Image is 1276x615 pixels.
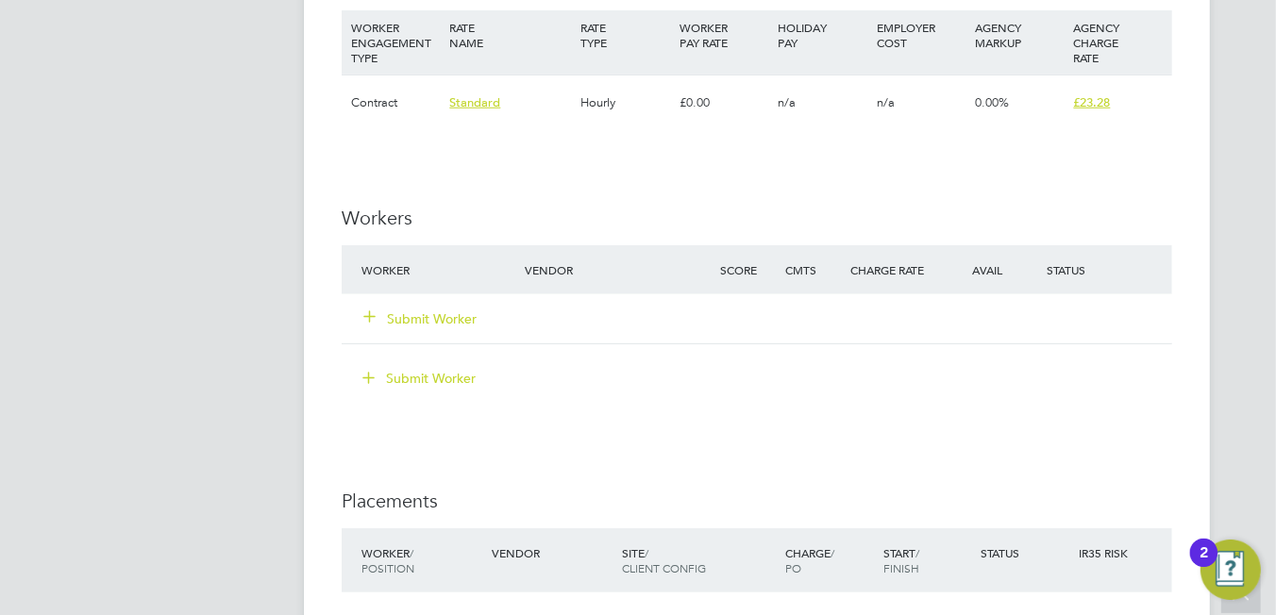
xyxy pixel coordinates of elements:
div: EMPLOYER COST [872,10,970,59]
button: Open Resource Center, 2 new notifications [1200,540,1261,600]
div: HOLIDAY PAY [773,10,871,59]
div: Status [977,536,1075,570]
div: RATE NAME [445,10,576,59]
span: 0.00% [975,94,1009,110]
div: Score [715,253,781,287]
button: Submit Worker [349,363,491,393]
div: Start [879,536,977,585]
div: RATE TYPE [577,10,675,59]
div: Contract [346,75,445,130]
span: n/a [778,94,796,110]
div: Charge [781,536,879,585]
div: Worker [357,536,487,585]
div: Worker [357,253,520,287]
div: Status [1042,253,1172,287]
span: / Finish [883,545,919,575]
h3: Placements [342,489,1172,513]
div: £0.00 [675,75,773,130]
div: Vendor [487,536,617,570]
div: Site [617,536,781,585]
div: 2 [1200,553,1208,577]
div: Hourly [577,75,675,130]
div: Cmts [781,253,846,287]
div: WORKER PAY RATE [675,10,773,59]
div: AGENCY CHARGE RATE [1069,10,1167,75]
div: AGENCY MARKUP [970,10,1068,59]
span: / Position [361,545,414,575]
h3: Workers [342,206,1172,230]
div: Vendor [520,253,715,287]
div: WORKER ENGAGEMENT TYPE [346,10,445,75]
div: IR35 Risk [1074,536,1139,570]
span: / Client Config [622,545,706,575]
span: Standard [449,94,500,110]
span: / PO [785,545,834,575]
button: Submit Worker [364,309,478,328]
span: £23.28 [1074,94,1111,110]
span: n/a [877,94,895,110]
div: Charge Rate [846,253,944,287]
div: Avail [944,253,1042,287]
